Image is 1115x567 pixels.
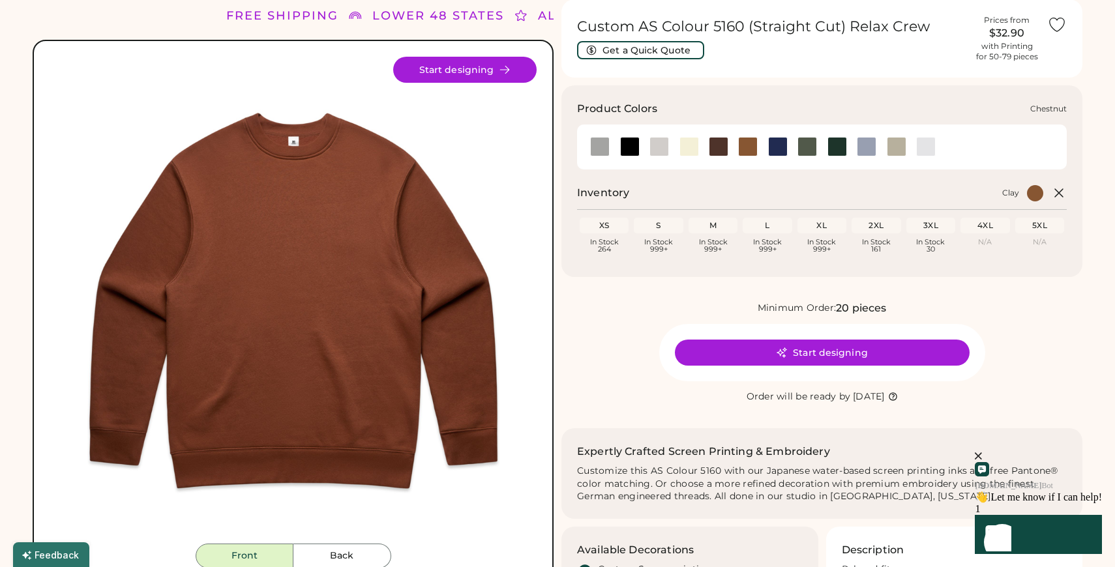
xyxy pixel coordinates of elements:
[393,57,537,83] button: Start designing
[582,220,626,231] div: XS
[963,220,1007,231] div: 4XL
[854,239,898,253] div: In Stock 161
[636,220,680,231] div: S
[836,300,886,316] div: 20 pieces
[745,220,789,231] div: L
[1030,104,1067,114] div: Chestnut
[577,41,704,59] button: Get a Quick Quote
[745,239,789,253] div: In Stock 999+
[747,390,851,403] div: Order will be ready by
[691,239,735,253] div: In Stock 999+
[963,239,1007,246] div: N/A
[897,405,1112,564] iframe: Front Chat
[800,239,844,253] div: In Stock 999+
[1018,220,1062,231] div: 5XL
[675,340,970,366] button: Start designing
[1018,239,1062,246] div: N/A
[758,302,837,315] div: Minimum Order:
[636,239,680,253] div: In Stock 999+
[50,57,537,544] img: 5160 - Clay Front Image
[984,15,1030,25] div: Prices from
[538,7,629,25] div: ALL ORDERS
[842,542,904,558] h3: Description
[976,41,1038,62] div: with Printing for 50-79 pieces
[909,220,953,231] div: 3XL
[691,220,735,231] div: M
[372,7,504,25] div: LOWER 48 STATES
[577,444,830,459] h2: Expertly Crafted Screen Printing & Embroidery
[577,185,629,201] h2: Inventory
[582,239,626,253] div: In Stock 264
[577,542,694,558] h3: Available Decorations
[577,18,966,36] h1: Custom AS Colour 5160 (Straight Cut) Relax Crew
[226,7,338,25] div: FREE SHIPPING
[577,101,657,117] h3: Product Colors
[1002,188,1019,198] div: Clay
[909,239,953,253] div: In Stock 30
[853,390,885,403] div: [DATE]
[50,57,537,544] div: 5160 Style Image
[800,220,844,231] div: XL
[577,465,1067,504] div: Customize this AS Colour 5160 with our Japanese water-based screen printing inks and free Pantone...
[974,25,1039,41] div: $32.90
[854,220,898,231] div: 2XL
